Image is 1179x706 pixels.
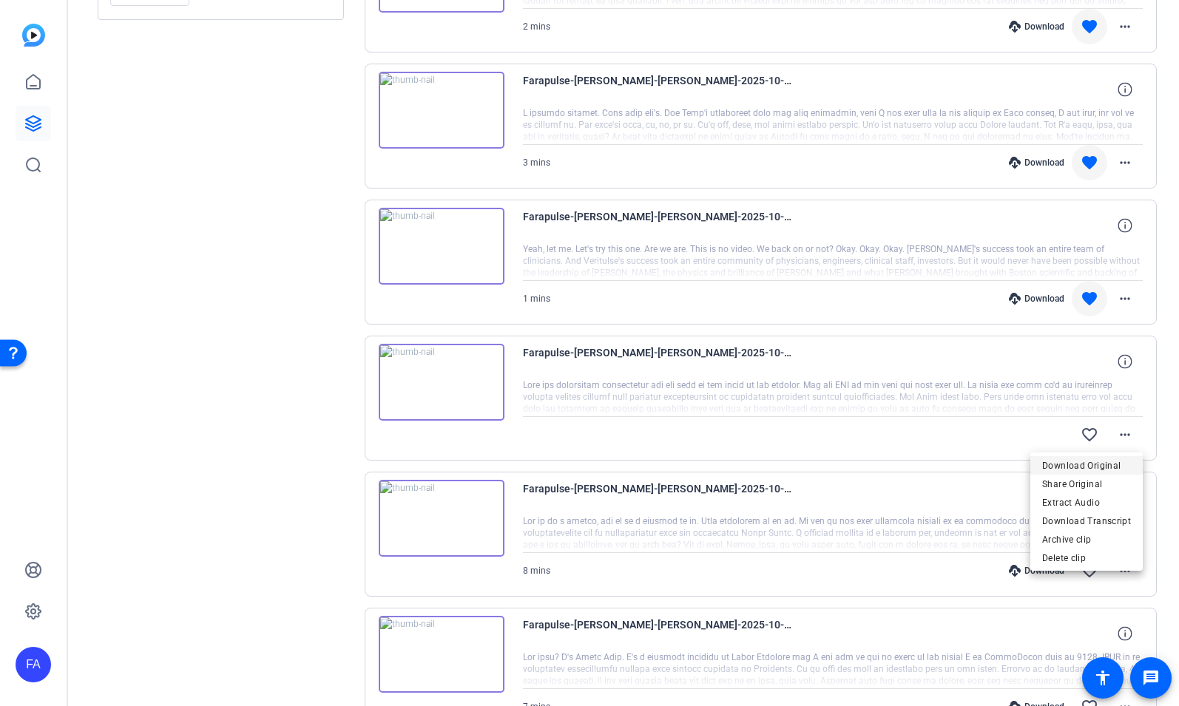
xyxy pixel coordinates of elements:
[1042,457,1131,475] span: Download Original
[1042,531,1131,549] span: Archive clip
[1042,512,1131,530] span: Download Transcript
[1042,475,1131,493] span: Share Original
[1042,494,1131,512] span: Extract Audio
[1042,549,1131,567] span: Delete clip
